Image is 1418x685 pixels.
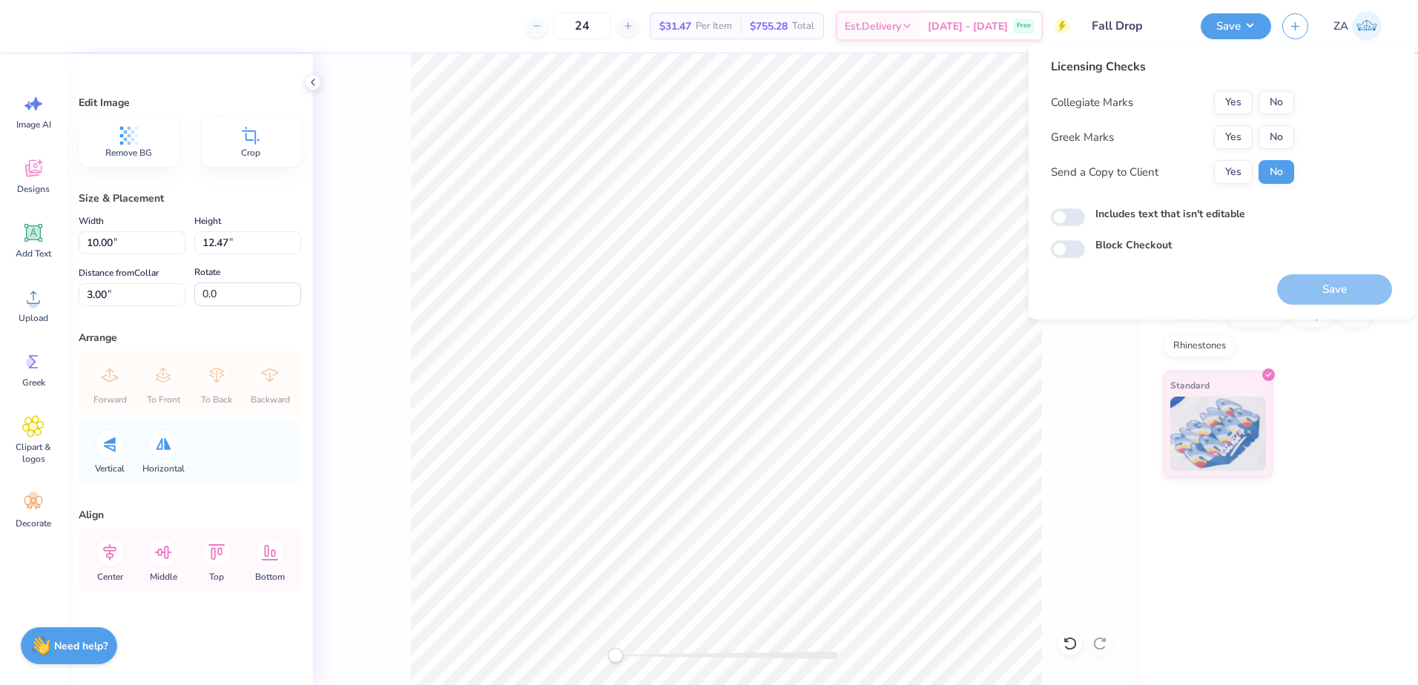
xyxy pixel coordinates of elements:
div: Size & Placement [79,191,301,206]
button: Yes [1214,125,1253,149]
div: Collegiate Marks [1051,94,1133,111]
button: No [1259,160,1294,184]
div: Accessibility label [608,648,623,663]
span: Horizontal [142,463,185,474]
div: Greek Marks [1051,129,1114,146]
span: Designs [17,183,50,195]
label: Block Checkout [1095,237,1172,253]
span: Center [97,571,123,583]
span: Crop [241,147,260,159]
input: – – [553,13,611,39]
div: Align [79,507,301,523]
div: Licensing Checks [1051,58,1294,76]
span: Bottom [255,571,285,583]
span: Image AI [16,119,51,130]
span: [DATE] - [DATE] [928,19,1008,34]
span: Greek [22,377,45,388]
span: Remove BG [105,147,152,159]
span: Standard [1170,377,1210,393]
span: Total [792,19,814,34]
input: Untitled Design [1081,11,1190,41]
div: Rhinestones [1164,335,1236,357]
div: Send a Copy to Client [1051,164,1158,181]
button: Yes [1214,160,1253,184]
label: Distance from Collar [79,264,159,282]
span: Est. Delivery [845,19,901,34]
span: Vertical [95,463,125,474]
span: Add Text [16,248,51,259]
span: $755.28 [750,19,788,34]
a: ZA [1327,11,1388,41]
button: No [1259,125,1294,149]
strong: Need help? [54,639,108,653]
span: Decorate [16,517,51,529]
div: Arrange [79,330,301,345]
button: No [1259,90,1294,114]
span: Upload [19,312,48,324]
label: Width [79,212,104,230]
span: $31.47 [659,19,691,34]
span: Middle [150,571,177,583]
button: Yes [1214,90,1253,114]
span: Free [1017,21,1031,31]
div: Edit Image [79,95,301,110]
span: ZA [1333,18,1348,35]
img: Standard [1170,397,1266,471]
span: Per Item [696,19,732,34]
label: Includes text that isn't editable [1095,206,1245,222]
label: Height [194,212,221,230]
span: Top [209,571,224,583]
button: Save [1201,13,1271,39]
label: Rotate [194,263,220,281]
img: Zuriel Alaba [1352,11,1382,41]
span: Clipart & logos [9,441,58,465]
